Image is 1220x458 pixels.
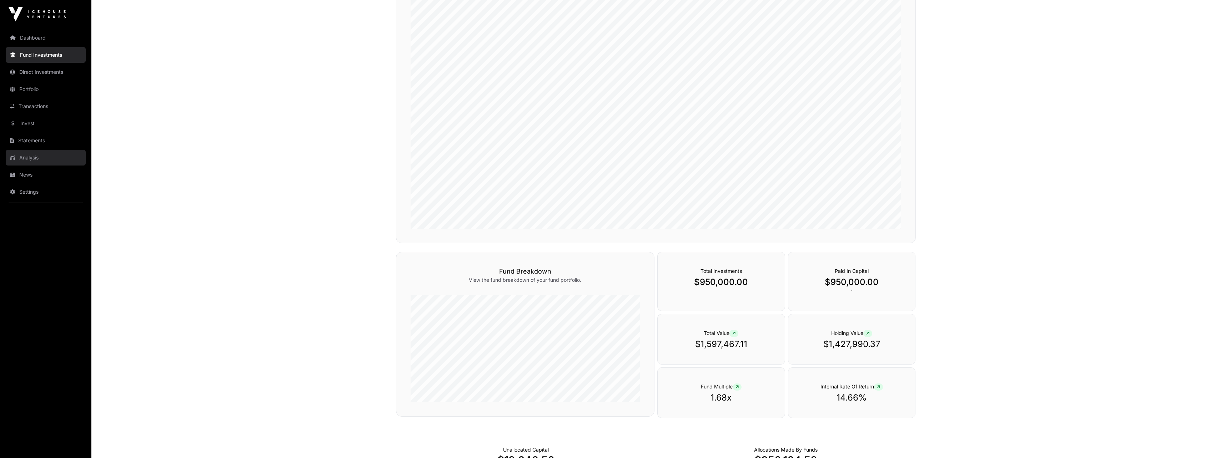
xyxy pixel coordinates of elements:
a: Direct Investments [6,64,86,80]
p: $950,000.00 [803,276,901,288]
span: Fund Multiple [701,383,742,390]
p: $1,597,467.11 [672,339,770,350]
span: Paid In Capital [835,268,869,274]
a: Statements [6,133,86,148]
div: ` [788,252,916,311]
a: News [6,167,86,183]
span: Total Value [704,330,738,336]
p: Cash not yet allocated [503,446,549,453]
a: Dashboard [6,30,86,46]
p: 1.68x [672,392,770,403]
span: Holding Value [831,330,872,336]
p: $950,000.00 [672,276,770,288]
a: Analysis [6,150,86,166]
p: Capital Deployed Into Companies [754,446,818,453]
span: Total Investments [701,268,742,274]
p: View the fund breakdown of your fund portfolio. [411,276,640,284]
a: Portfolio [6,81,86,97]
p: 14.66% [803,392,901,403]
a: Invest [6,116,86,131]
img: Icehouse Ventures Logo [9,7,66,21]
a: Settings [6,184,86,200]
h3: Fund Breakdown [411,266,640,276]
a: Fund Investments [6,47,86,63]
iframe: Chat Widget [1184,424,1220,458]
span: Internal Rate Of Return [820,383,883,390]
p: $1,427,990.37 [803,339,901,350]
a: Transactions [6,98,86,114]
